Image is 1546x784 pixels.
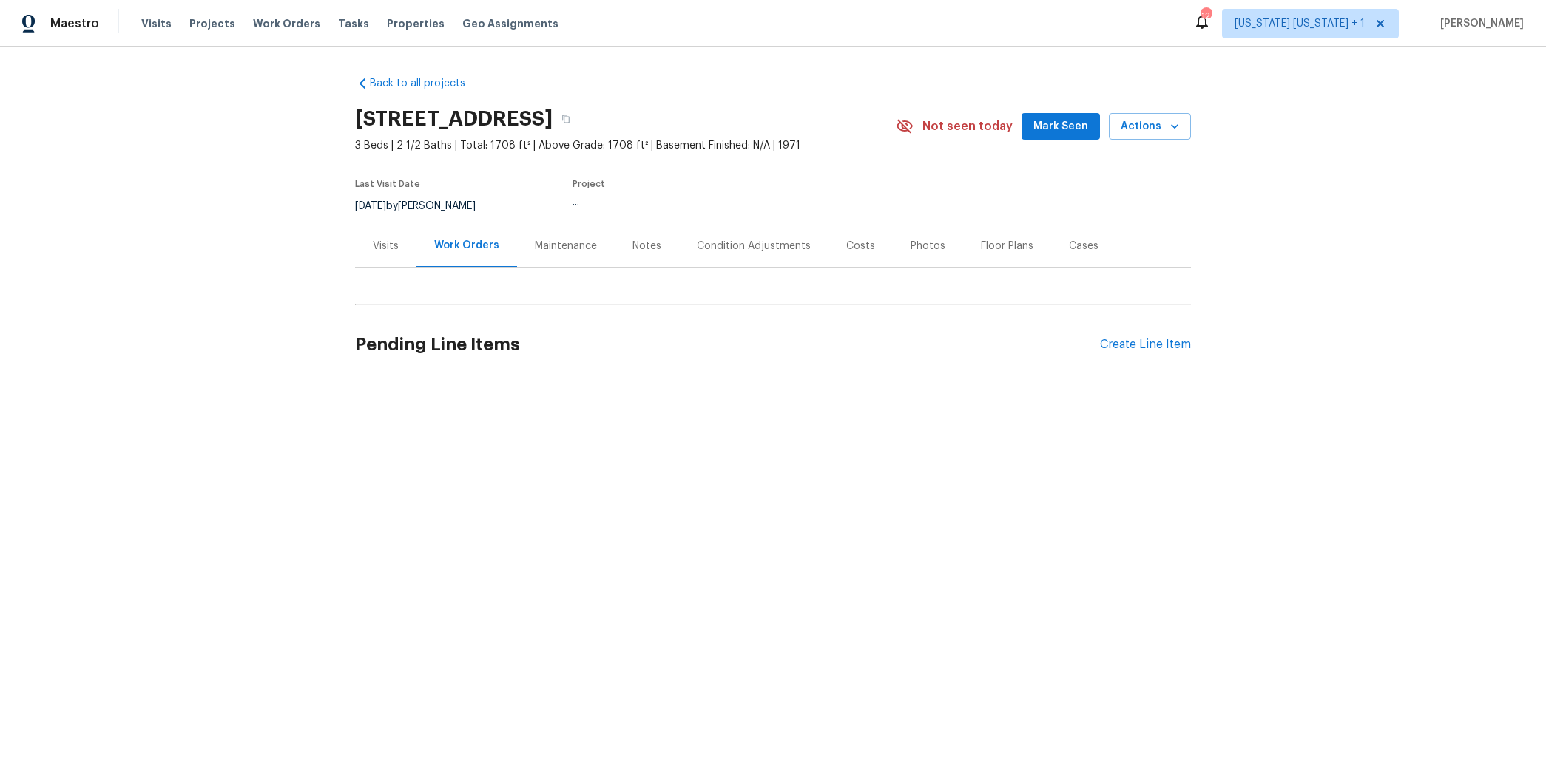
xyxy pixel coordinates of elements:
[141,16,172,31] span: Visits
[535,239,597,253] div: Maintenance
[355,180,420,188] span: Last Visit Date
[189,16,235,31] span: Projects
[373,239,399,253] div: Visits
[553,106,579,132] button: Copy Address
[981,239,1033,253] div: Floor Plans
[434,238,499,253] div: Work Orders
[911,239,945,253] div: Photos
[355,138,896,153] span: 3 Beds | 2 1/2 Baths | Total: 1708 ft² | Above Grade: 1708 ft² | Basement Finished: N/A | 1971
[1235,16,1365,31] span: [US_STATE] [US_STATE] + 1
[632,239,661,253] div: Notes
[1109,113,1191,140] button: Actions
[355,197,493,215] div: by [PERSON_NAME]
[355,201,386,211] span: [DATE]
[1121,117,1179,136] span: Actions
[1033,117,1088,136] span: Mark Seen
[697,239,811,253] div: Condition Adjustments
[253,16,320,31] span: Work Orders
[355,310,1100,379] h2: Pending Line Items
[355,76,497,91] a: Back to all projects
[50,16,99,31] span: Maestro
[1100,338,1191,352] div: Create Line Item
[1201,9,1211,24] div: 12
[355,112,553,126] h2: [STREET_ADDRESS]
[387,16,445,31] span: Properties
[1022,113,1100,140] button: Mark Seen
[846,239,875,253] div: Costs
[462,16,558,31] span: Geo Assignments
[922,119,1013,134] span: Not seen today
[573,180,605,188] span: Project
[338,18,369,29] span: Tasks
[1069,239,1098,253] div: Cases
[573,197,857,208] div: ...
[1434,16,1524,31] span: [PERSON_NAME]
